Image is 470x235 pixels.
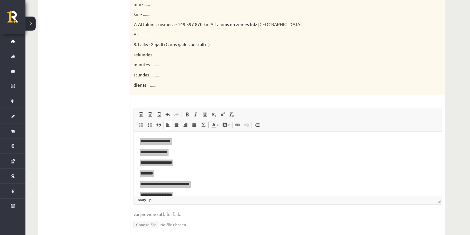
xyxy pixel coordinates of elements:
[220,121,232,129] a: Цвет фона
[134,211,442,217] span: vai pievieno atbildi failā
[252,121,261,129] a: Вставить разрыв страницы для печати
[145,121,154,129] a: Вставить / удалить маркированный список
[218,110,227,118] a: Надстрочный индекс
[181,121,190,129] a: По правому краю
[134,41,210,47] span: 8. Laiks - 2 gadi (Garos gadus neskaitīt)
[242,121,251,129] a: Убрать ссылку
[134,52,161,57] span: sekundes - ......
[154,121,163,129] a: Цитата
[172,110,181,118] a: Повторить (Ctrl+Y)
[227,110,236,118] a: Убрать форматирование
[134,72,159,77] span: stundas - .......
[190,121,199,129] a: По ширине
[134,32,150,37] span: AU - ........
[134,11,149,17] span: km - .......
[148,197,153,203] a: Элемент p
[134,21,302,27] span: 7. Attālums kosmosā - 149 597 870 km Attālums no zemes līdz [GEOGRAPHIC_DATA]
[437,200,440,203] span: Перетащите для изменения размера
[209,121,220,129] a: Цвет текста
[136,121,145,129] a: Вставить / удалить нумерованный список
[163,110,172,118] a: Отменить (Ctrl+Z)
[136,110,145,118] a: Вставить (Ctrl+V)
[191,110,200,118] a: Курсив (Ctrl+I)
[7,11,25,27] a: Rīgas 1. Tālmācības vidusskola
[199,121,208,129] a: Математика
[183,110,191,118] a: Полужирный (Ctrl+B)
[134,82,156,88] span: dienas - ......
[200,110,209,118] a: Подчеркнутый (Ctrl+U)
[233,121,242,129] a: Вставить/Редактировать ссылку (Ctrl+K)
[134,1,150,7] span: mm - ......
[209,110,218,118] a: Подстрочный индекс
[172,121,181,129] a: По центру
[145,110,154,118] a: Вставить только текст (Ctrl+Shift+V)
[136,197,147,203] a: Элемент body
[163,121,172,129] a: По левому краю
[6,6,301,88] body: Визуальный текстовый редактор, wiswyg-editor-user-answer-47024849965080
[154,110,163,118] a: Вставить из Word
[134,61,159,67] span: minūtes - ......
[134,132,442,196] iframe: Визуальный текстовый редактор, wiswyg-editor-user-answer-47024849965080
